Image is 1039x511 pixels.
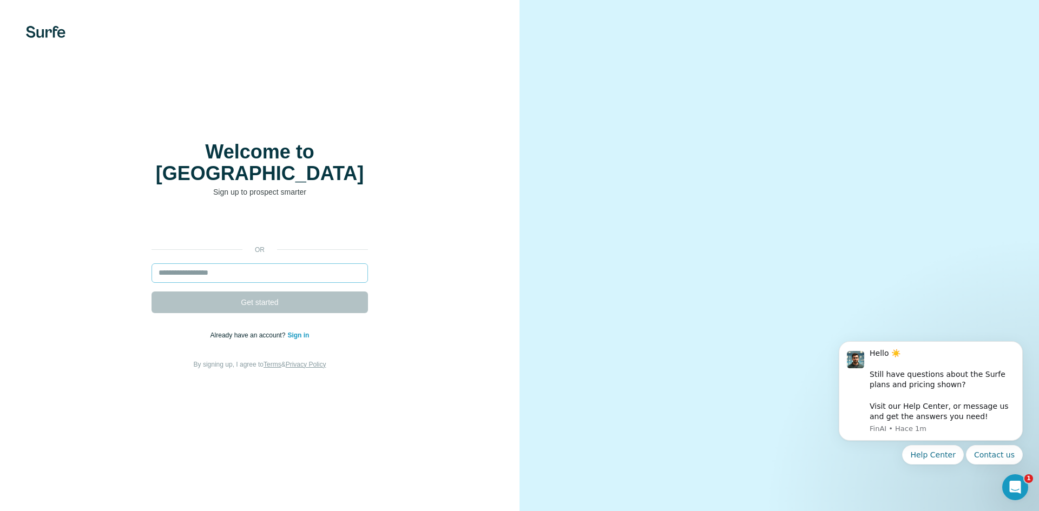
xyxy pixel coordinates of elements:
[264,361,281,368] a: Terms
[1024,474,1033,483] span: 1
[1002,474,1028,500] iframe: Intercom live chat
[287,331,309,339] a: Sign in
[152,187,368,197] p: Sign up to prospect smarter
[242,245,277,255] p: or
[152,141,368,184] h1: Welcome to [GEOGRAPHIC_DATA]
[146,214,373,237] iframe: Botón Iniciar sesión con Google
[194,361,326,368] span: By signing up, I agree to &
[286,361,326,368] a: Privacy Policy
[211,331,288,339] span: Already have an account?
[823,306,1039,482] iframe: Intercom notifications mensaje
[26,26,65,38] img: Surfe's logo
